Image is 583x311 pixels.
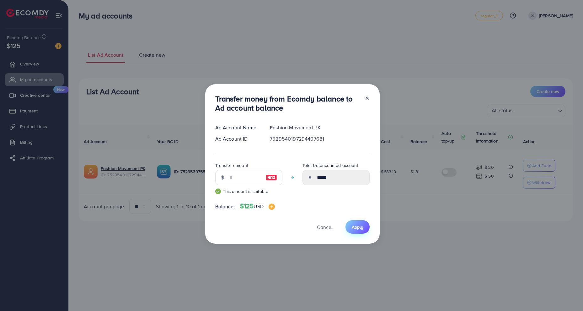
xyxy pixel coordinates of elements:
[309,220,340,234] button: Cancel
[266,174,277,181] img: image
[215,188,282,194] small: This amount is suitable
[302,162,358,168] label: Total balance in ad account
[254,203,263,210] span: USD
[345,220,370,234] button: Apply
[215,162,248,168] label: Transfer amount
[215,94,360,112] h3: Transfer money from Ecomdy balance to Ad account balance
[317,224,333,231] span: Cancel
[352,224,363,230] span: Apply
[210,135,265,143] div: Ad Account ID
[265,124,374,131] div: Fashion Movement PK
[240,202,275,210] h4: $125
[265,135,374,143] div: 7529540197294407681
[269,204,275,210] img: image
[215,203,235,210] span: Balance:
[556,283,578,306] iframe: Chat
[210,124,265,131] div: Ad Account Name
[215,189,221,194] img: guide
